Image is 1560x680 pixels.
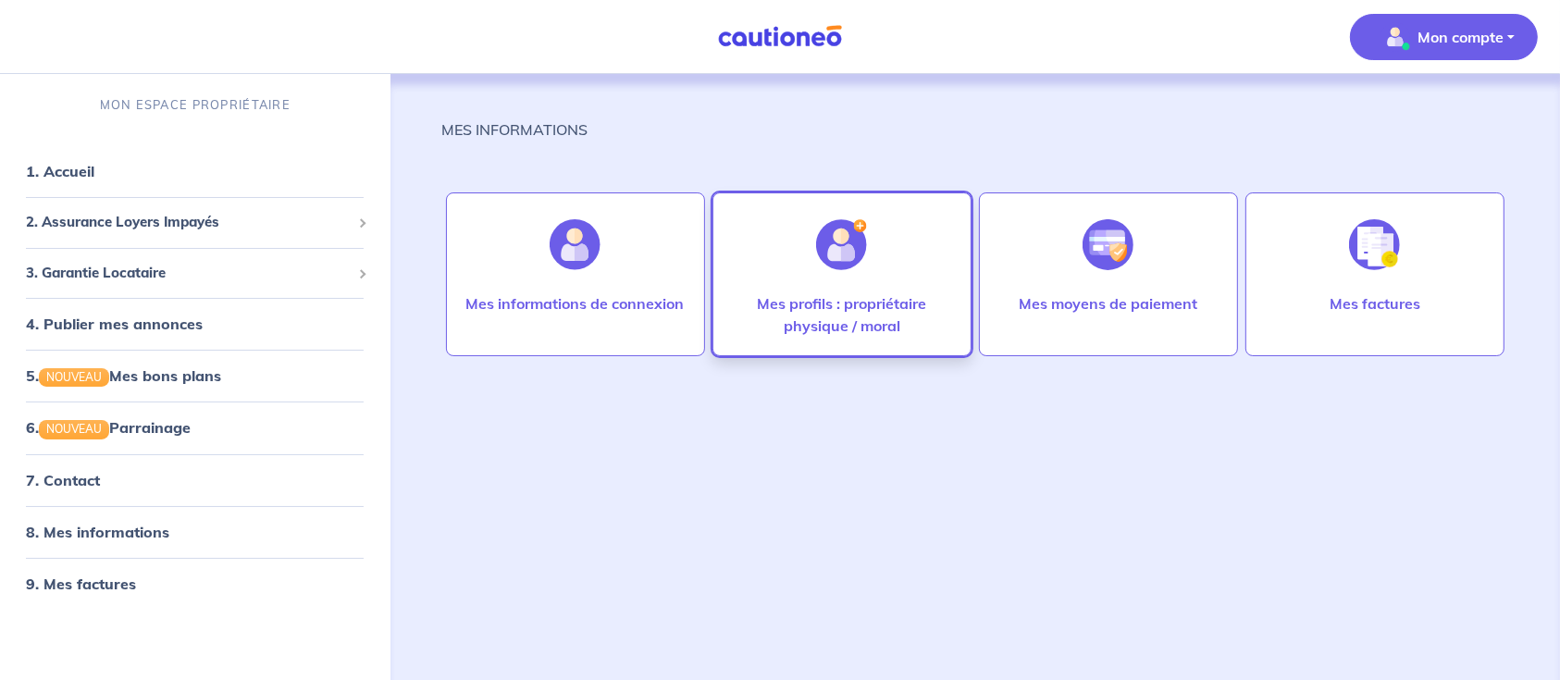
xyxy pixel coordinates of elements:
[1019,292,1197,315] p: Mes moyens de paiement
[7,153,383,190] div: 1. Accueil
[7,462,383,499] div: 7. Contact
[7,409,383,446] div: 6.NOUVEAUParrainage
[26,418,191,437] a: 6.NOUVEAUParrainage
[7,565,383,602] div: 9. Mes factures
[711,25,849,48] img: Cautioneo
[816,219,867,270] img: illu_account_add.svg
[26,366,221,385] a: 5.NOUVEAUMes bons plans
[442,118,588,141] p: MES INFORMATIONS
[7,513,383,550] div: 8. Mes informations
[1330,292,1420,315] p: Mes factures
[1350,14,1538,60] button: illu_account_valid_menu.svgMon compte
[7,305,383,342] div: 4. Publier mes annonces
[1418,26,1504,48] p: Mon compte
[100,96,291,114] p: MON ESPACE PROPRIÉTAIRE
[26,471,100,489] a: 7. Contact
[26,575,136,593] a: 9. Mes factures
[732,292,952,337] p: Mes profils : propriétaire physique / moral
[7,255,383,291] div: 3. Garantie Locataire
[7,204,383,241] div: 2. Assurance Loyers Impayés
[7,357,383,394] div: 5.NOUVEAUMes bons plans
[1349,219,1400,270] img: illu_invoice.svg
[26,523,169,541] a: 8. Mes informations
[1380,22,1410,52] img: illu_account_valid_menu.svg
[26,212,351,233] span: 2. Assurance Loyers Impayés
[26,263,351,284] span: 3. Garantie Locataire
[26,162,94,180] a: 1. Accueil
[466,292,685,315] p: Mes informations de connexion
[550,219,600,270] img: illu_account.svg
[1083,219,1133,270] img: illu_credit_card_no_anim.svg
[26,315,203,333] a: 4. Publier mes annonces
